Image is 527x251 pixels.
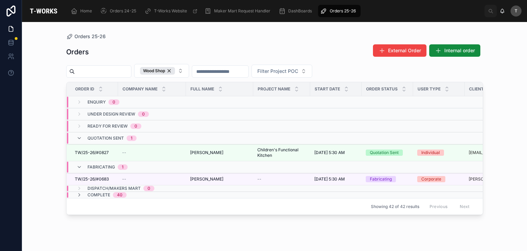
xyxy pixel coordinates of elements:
[366,86,398,92] span: Order Status
[154,8,187,14] span: T-Works Website
[257,176,306,182] a: --
[98,5,141,17] a: Orders 24-25
[190,150,223,155] span: [PERSON_NAME]
[75,176,114,182] a: TW/25-26/#0683
[257,147,306,158] a: Children's Functional Kitchen
[257,176,261,182] span: --
[87,164,115,170] span: Fabricating
[75,176,109,182] span: TW/25-26/#0683
[87,123,128,129] span: Ready for Review
[257,68,298,75] span: Filter Project POC
[202,5,275,17] a: Maker Mart Request Handler
[65,3,484,19] div: scrollable content
[87,135,124,141] span: Quotation Sent
[74,33,106,40] span: Orders 25-26
[417,176,460,182] a: Corporate
[87,186,141,191] span: Dispatch/Makers Mart
[27,6,60,17] img: App logo
[314,150,358,155] a: [DATE] 5:30 AM
[75,86,94,92] span: Order ID
[315,86,340,92] span: Start Date
[258,86,290,92] span: Project Name
[366,176,409,182] a: Fabricating
[122,150,182,155] a: --
[122,150,126,155] span: --
[131,135,132,141] div: 1
[314,150,345,155] span: [DATE] 5:30 AM
[87,192,110,198] span: Complete
[370,176,392,182] div: Fabricating
[122,86,157,92] span: Company Name
[330,8,356,14] span: Orders 25-26
[75,150,114,155] a: TW/25-26/#0827
[417,150,460,156] a: Individual
[214,8,270,14] span: Maker Mart Request Handler
[134,123,137,129] div: 0
[277,5,317,17] a: DashBoards
[80,8,92,14] span: Home
[142,5,201,17] a: T-Works Website
[66,47,89,57] h1: Orders
[117,192,122,198] div: 40
[444,47,475,54] span: Internal order
[69,5,97,17] a: Home
[140,67,175,75] button: Unselect WOOD_SHOP
[366,150,409,156] a: Quotation Sent
[122,164,124,170] div: 1
[370,150,399,156] div: Quotation Sent
[388,47,421,54] span: External Order
[190,176,223,182] span: [PERSON_NAME]
[75,150,109,155] span: TW/25-26/#0827
[314,176,345,182] span: [DATE] 5:30 AM
[429,44,480,57] button: Internal order
[87,111,135,117] span: Under Design Review
[515,8,517,14] span: T
[148,186,150,191] div: 0
[134,64,189,78] button: Select Button
[251,65,312,78] button: Select Button
[110,8,136,14] span: Orders 24-25
[373,44,426,57] button: External Order
[190,150,249,155] a: [PERSON_NAME]
[122,176,126,182] span: --
[314,176,358,182] a: [DATE] 5:30 AM
[87,99,106,105] span: Enquiry
[113,99,115,105] div: 0
[288,8,312,14] span: DashBoards
[66,33,106,40] a: Orders 25-26
[421,176,441,182] div: Corporate
[190,176,249,182] a: [PERSON_NAME]
[469,86,521,92] span: Client/Employee Email
[122,176,182,182] a: --
[421,150,440,156] div: Individual
[142,111,145,117] div: 0
[318,5,361,17] a: Orders 25-26
[140,67,175,75] div: Wood Shop
[418,86,441,92] span: User Type
[190,86,214,92] span: Full Name
[371,204,419,209] span: Showing 42 of 42 results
